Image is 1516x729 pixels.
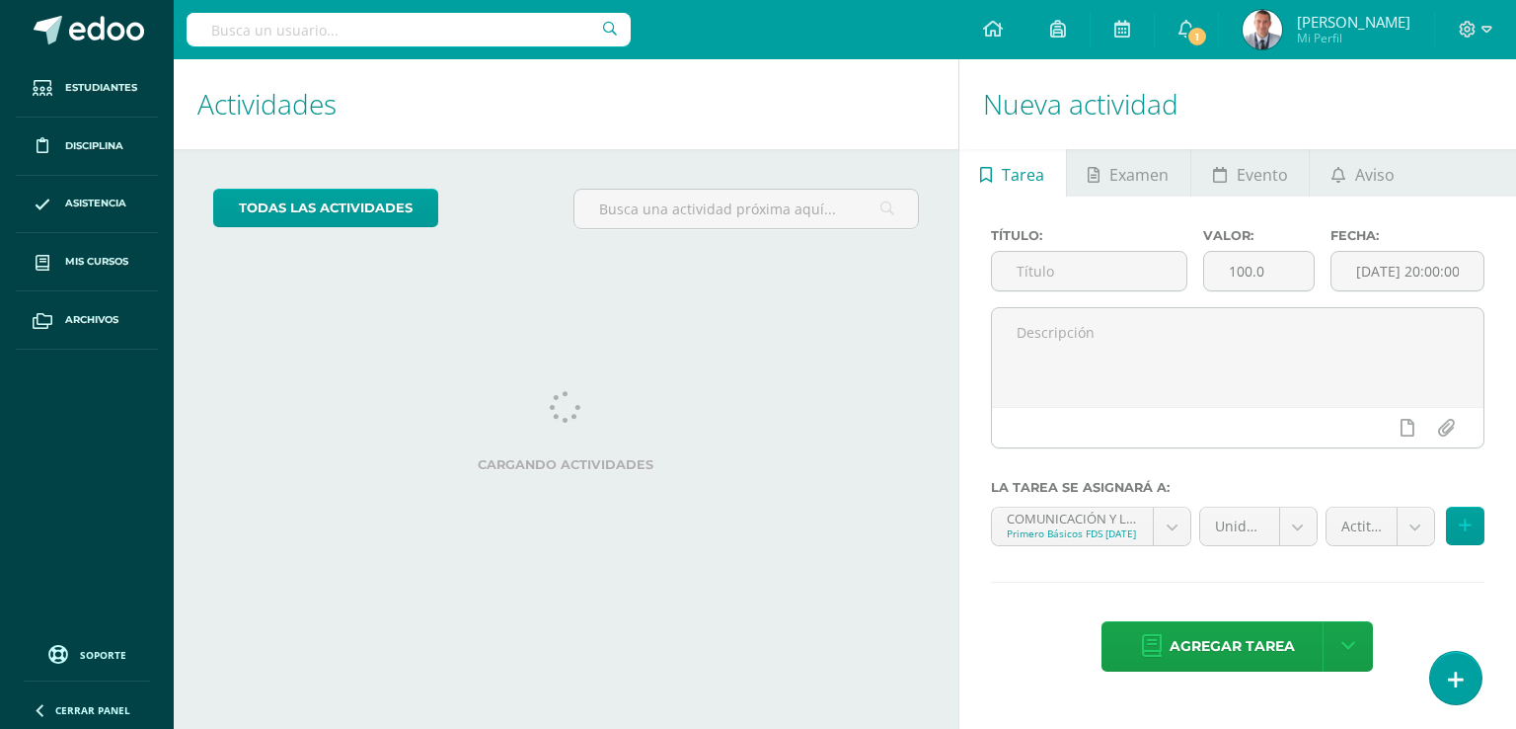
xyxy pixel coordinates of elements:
div: Primero Básicos FDS [DATE] [1007,526,1139,540]
a: Evento [1191,149,1309,197]
span: Disciplina [65,138,123,154]
a: Actitudinal (10.0%) [1326,508,1434,545]
input: Busca un usuario... [187,13,631,46]
a: Examen [1067,149,1190,197]
span: Archivos [65,312,118,328]
h1: Actividades [197,59,935,149]
a: Archivos [16,291,158,350]
label: Valor: [1203,228,1315,243]
a: COMUNICACIÓN Y LENGUAJE, IDIOMA EXTRANJERO 'A'Primero Básicos FDS [DATE] [992,508,1191,545]
label: Título: [991,228,1187,243]
a: Tarea [959,149,1066,197]
a: Estudiantes [16,59,158,118]
a: Mis cursos [16,233,158,291]
span: Mi Perfil [1297,30,1410,46]
a: Unidad 4 [1200,508,1316,545]
input: Título [992,252,1186,290]
span: Actitudinal (10.0%) [1341,508,1382,545]
input: Puntos máximos [1204,252,1314,290]
label: Cargando actividades [213,457,919,472]
span: Tarea [1002,151,1044,199]
a: Disciplina [16,118,158,176]
span: Unidad 4 [1215,508,1263,545]
input: Fecha de entrega [1331,252,1483,290]
span: Estudiantes [65,80,137,96]
span: 1 [1186,26,1208,47]
span: [PERSON_NAME] [1297,12,1410,32]
span: Evento [1237,151,1288,199]
span: Mis cursos [65,254,128,270]
a: Soporte [24,640,150,667]
span: Soporte [80,648,126,662]
label: Fecha: [1330,228,1484,243]
span: Asistencia [65,196,126,211]
span: Examen [1109,151,1169,199]
a: todas las Actividades [213,189,438,227]
span: Cerrar panel [55,703,130,717]
span: Agregar tarea [1170,622,1295,671]
a: Asistencia [16,176,158,234]
span: Aviso [1355,151,1395,199]
h1: Nueva actividad [983,59,1492,149]
input: Busca una actividad próxima aquí... [574,190,917,228]
label: La tarea se asignará a: [991,480,1484,495]
img: e1ec876ff5460905ee238669eab8d537.png [1243,10,1282,49]
a: Aviso [1310,149,1415,197]
div: COMUNICACIÓN Y LENGUAJE, IDIOMA EXTRANJERO 'A' [1007,508,1139,526]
